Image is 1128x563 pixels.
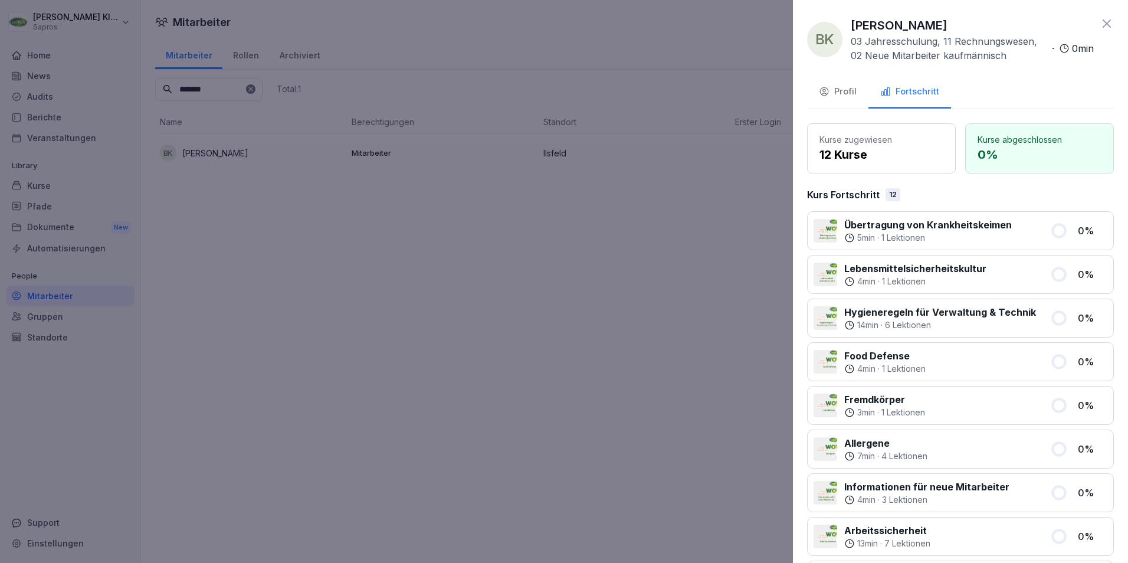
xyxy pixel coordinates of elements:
[1078,224,1107,238] p: 0 %
[844,494,1009,506] div: ·
[844,436,927,450] p: Allergene
[1078,529,1107,544] p: 0 %
[844,319,1036,331] div: ·
[882,363,926,375] p: 1 Lektionen
[851,34,1094,63] div: ·
[978,133,1101,146] p: Kurse abgeschlossen
[857,319,878,331] p: 14 min
[857,450,875,462] p: 7 min
[851,17,947,34] p: [PERSON_NAME]
[844,276,986,287] div: ·
[844,363,926,375] div: ·
[844,523,930,538] p: Arbeitssicherheit
[884,538,930,549] p: 7 Lektionen
[844,450,927,462] div: ·
[1072,41,1094,55] p: 0 min
[881,450,927,462] p: 4 Lektionen
[844,232,1012,244] div: ·
[844,305,1036,319] p: Hygieneregeln für Verwaltung & Technik
[880,85,939,99] div: Fortschritt
[857,538,878,549] p: 13 min
[819,85,857,99] div: Profil
[1078,311,1107,325] p: 0 %
[1078,267,1107,281] p: 0 %
[882,494,927,506] p: 3 Lektionen
[844,392,925,407] p: Fremdkörper
[844,480,1009,494] p: Informationen für neue Mitarbeiter
[857,407,875,418] p: 3 min
[851,34,1047,63] p: 03 Jahresschulung, 11 Rechnungswesen, 02 Neue Mitarbeiter kaufmännisch
[881,407,925,418] p: 1 Lektionen
[807,77,868,109] button: Profil
[807,188,880,202] p: Kurs Fortschritt
[1078,442,1107,456] p: 0 %
[844,218,1012,232] p: Übertragung von Krankheitskeimen
[844,349,926,363] p: Food Defense
[819,133,943,146] p: Kurse zugewiesen
[857,232,875,244] p: 5 min
[819,146,943,163] p: 12 Kurse
[844,261,986,276] p: Lebensmittelsicherheitskultur
[857,494,875,506] p: 4 min
[1078,486,1107,500] p: 0 %
[885,319,931,331] p: 6 Lektionen
[1078,398,1107,413] p: 0 %
[881,232,925,244] p: 1 Lektionen
[868,77,951,109] button: Fortschritt
[886,188,900,201] div: 12
[807,22,842,57] div: BK
[1078,355,1107,369] p: 0 %
[882,276,926,287] p: 1 Lektionen
[844,407,925,418] div: ·
[844,538,930,549] div: ·
[857,363,875,375] p: 4 min
[978,146,1101,163] p: 0 %
[857,276,875,287] p: 4 min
